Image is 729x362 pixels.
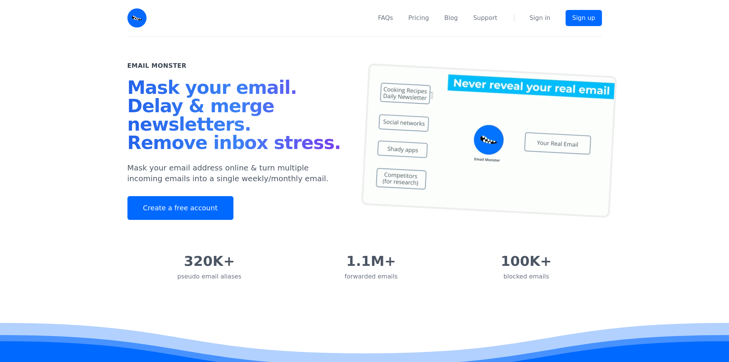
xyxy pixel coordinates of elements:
a: Create a free account [127,196,233,220]
div: 1.1M+ [344,254,398,269]
a: Sign in [530,13,551,23]
img: temp mail, free temporary mail, Temporary Email [361,63,616,218]
div: 320K+ [177,254,241,269]
div: forwarded emails [344,272,398,281]
a: Sign up [566,10,602,26]
div: 100K+ [501,254,552,269]
a: Pricing [408,13,429,23]
div: pseudo email aliases [177,272,241,281]
a: Support [473,13,497,23]
p: Mask your email address online & turn multiple incoming emails into a single weekly/monthly email. [127,162,346,184]
a: FAQs [378,13,393,23]
div: blocked emails [501,272,552,281]
h1: Mask your email. Delay & merge newsletters. Remove inbox stress. [127,78,346,155]
h2: Email Monster [127,61,187,70]
img: Email Monster [127,8,147,28]
a: Blog [444,13,458,23]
